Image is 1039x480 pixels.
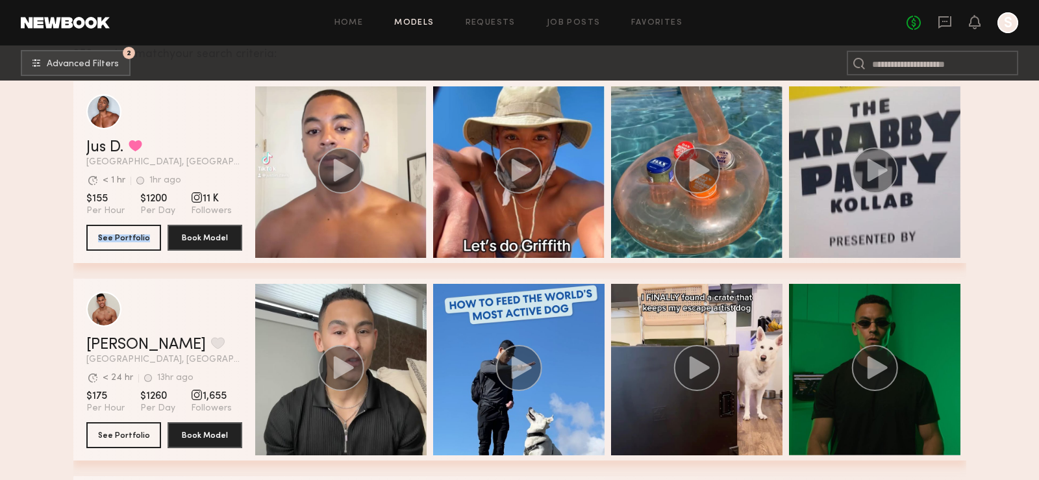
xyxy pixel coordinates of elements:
div: < 24 hr [103,373,133,383]
span: [GEOGRAPHIC_DATA], [GEOGRAPHIC_DATA] [86,158,242,167]
div: 13hr ago [157,373,194,383]
span: $155 [86,192,125,205]
span: 11 K [191,192,232,205]
span: 2 [127,50,131,56]
div: 1hr ago [149,176,181,185]
span: $1260 [140,390,175,403]
span: 1,655 [191,390,232,403]
button: Book Model [168,422,242,448]
span: $1200 [140,192,175,205]
a: S [997,12,1018,33]
span: Followers [191,403,232,414]
div: < 1 hr [103,176,125,185]
a: Favorites [631,19,682,27]
a: Jus D. [86,140,123,155]
span: Per Day [140,403,175,414]
span: Per Hour [86,205,125,217]
a: Job Posts [547,19,601,27]
span: Followers [191,205,232,217]
button: Book Model [168,225,242,251]
a: [PERSON_NAME] [86,337,206,353]
span: [GEOGRAPHIC_DATA], [GEOGRAPHIC_DATA] [86,355,242,364]
button: 2Advanced Filters [21,50,131,76]
span: Per Day [140,205,175,217]
a: Requests [466,19,516,27]
a: Home [334,19,364,27]
span: Per Hour [86,403,125,414]
a: Models [394,19,434,27]
button: See Portfolio [86,225,161,251]
button: See Portfolio [86,422,161,448]
span: $175 [86,390,125,403]
span: Advanced Filters [47,60,119,69]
